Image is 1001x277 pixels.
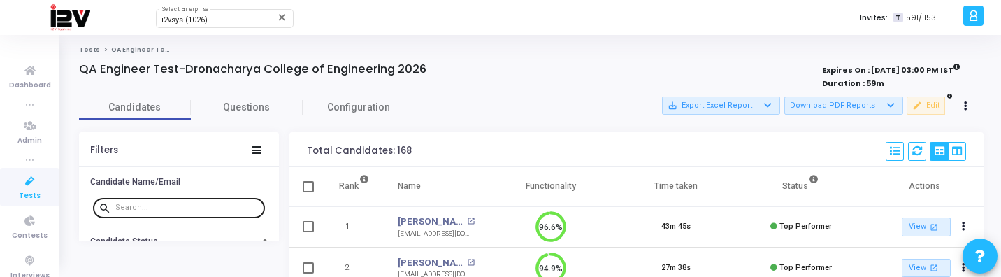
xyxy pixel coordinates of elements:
th: Status [739,167,864,206]
button: Edit [907,97,945,115]
div: 43m 45s [661,221,691,233]
mat-icon: search [99,201,115,214]
label: Invites: [860,12,888,24]
div: Filters [90,145,118,156]
span: Top Performer [779,263,832,272]
a: View [902,218,951,236]
th: Rank [324,167,384,206]
input: Search... [115,204,259,212]
th: Functionality [489,167,614,206]
div: Time taken [654,178,698,194]
button: Candidate Name/Email [79,171,279,192]
div: View Options [930,142,966,161]
a: [PERSON_NAME] [398,256,463,270]
span: Admin [17,135,42,147]
span: Tests [19,190,41,202]
span: T [893,13,902,23]
div: 27m 38s [661,262,691,274]
mat-icon: open_in_new [467,218,475,225]
nav: breadcrumb [79,45,984,55]
strong: Duration : 59m [822,78,884,89]
mat-icon: open_in_new [467,259,475,267]
h4: QA Engineer Test-Dronacharya College of Engineering 2026 [79,62,426,76]
span: Questions [191,100,303,115]
span: i2vsys (1026) [161,15,208,24]
mat-icon: save_alt [668,101,677,111]
a: Tests [79,45,100,54]
mat-icon: Clear [277,12,288,23]
mat-icon: open_in_new [928,262,939,274]
div: [EMAIL_ADDRESS][DOMAIN_NAME] [398,229,475,239]
div: Total Candidates: 168 [307,145,412,157]
span: 591/1153 [906,12,936,24]
span: Configuration [327,100,390,115]
span: Dashboard [9,80,51,92]
span: Contests [12,230,48,242]
div: Name [398,178,421,194]
h6: Candidate Name/Email [90,177,180,187]
span: Top Performer [779,222,832,231]
button: Download PDF Reports [784,97,903,115]
th: Actions [863,167,988,206]
img: logo [50,3,90,31]
strong: Expires On : [DATE] 03:00 PM IST [822,61,960,76]
a: [PERSON_NAME] [398,215,463,229]
span: QA Engineer Test-Dronacharya College of Engineering 2026 [111,45,324,54]
span: Candidates [79,100,191,115]
button: Candidate Status [79,231,279,253]
mat-icon: edit [912,101,922,111]
mat-icon: open_in_new [928,221,939,233]
h6: Candidate Status [90,236,158,247]
button: Actions [954,218,974,237]
button: Export Excel Report [662,97,780,115]
td: 1 [324,206,384,248]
